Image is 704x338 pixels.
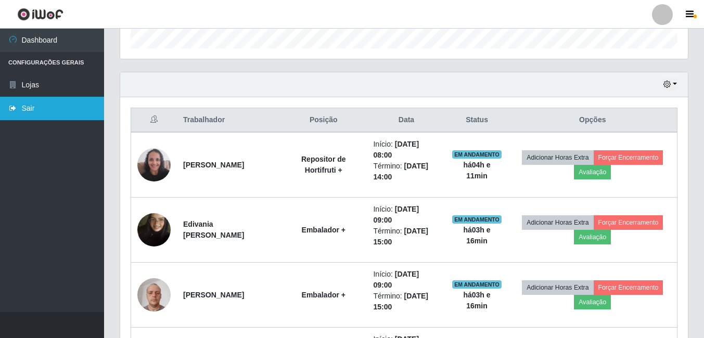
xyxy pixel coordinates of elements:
img: CoreUI Logo [17,8,63,21]
span: EM ANDAMENTO [452,280,502,289]
th: Data [367,108,445,133]
time: [DATE] 09:00 [373,205,419,224]
button: Adicionar Horas Extra [522,215,593,230]
strong: há 03 h e 16 min [463,291,490,310]
strong: Edivania [PERSON_NAME] [183,220,244,239]
th: Opções [508,108,677,133]
th: Status [445,108,508,133]
img: 1723391026413.jpeg [137,272,171,317]
li: Início: [373,139,439,161]
span: EM ANDAMENTO [452,150,502,159]
button: Adicionar Horas Extra [522,280,593,295]
time: [DATE] 08:00 [373,140,419,159]
li: Término: [373,291,439,313]
button: Forçar Encerramento [594,280,663,295]
strong: há 03 h e 16 min [463,226,490,245]
strong: há 04 h e 11 min [463,161,490,180]
li: Término: [373,161,439,183]
button: Adicionar Horas Extra [522,150,593,165]
strong: Repositor de Hortifruti + [301,155,346,174]
strong: Embalador + [302,291,345,299]
button: Avaliação [574,295,611,309]
li: Início: [373,269,439,291]
time: [DATE] 09:00 [373,270,419,289]
li: Término: [373,226,439,248]
img: 1705544569716.jpeg [137,200,171,259]
th: Posição [280,108,367,133]
strong: Embalador + [302,226,345,234]
img: 1747182351528.jpeg [137,142,171,187]
th: Trabalhador [177,108,280,133]
button: Avaliação [574,165,611,179]
strong: [PERSON_NAME] [183,291,244,299]
button: Forçar Encerramento [594,215,663,230]
li: Início: [373,204,439,226]
button: Avaliação [574,230,611,244]
button: Forçar Encerramento [594,150,663,165]
span: EM ANDAMENTO [452,215,502,224]
strong: [PERSON_NAME] [183,161,244,169]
